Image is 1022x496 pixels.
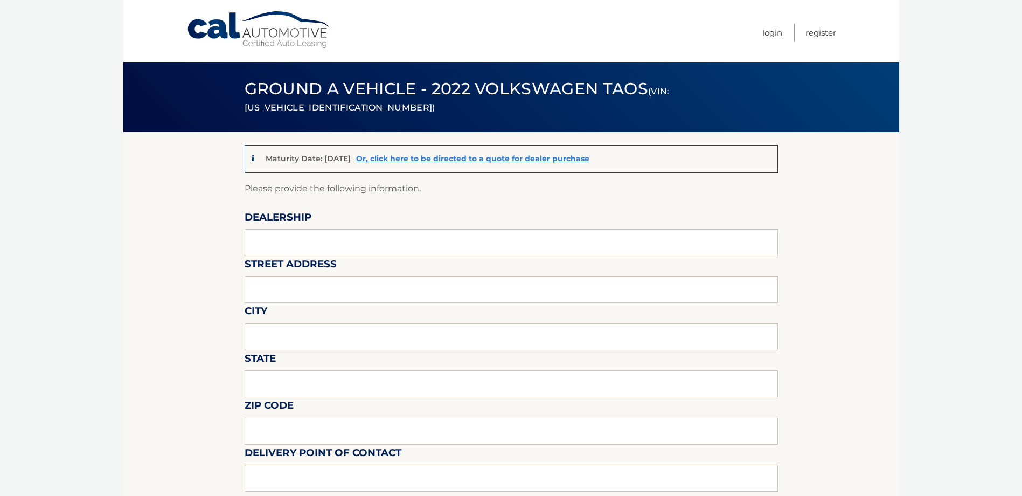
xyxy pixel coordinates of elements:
[245,181,778,196] p: Please provide the following information.
[245,86,670,113] small: (VIN: [US_VEHICLE_IDENTIFICATION_NUMBER])
[245,209,311,229] label: Dealership
[762,24,782,42] a: Login
[245,445,401,465] label: Delivery Point of Contact
[186,11,332,49] a: Cal Automotive
[356,154,589,163] a: Or, click here to be directed to a quote for dealer purchase
[245,256,337,276] label: Street Address
[245,350,276,370] label: State
[805,24,836,42] a: Register
[245,397,294,417] label: Zip Code
[245,303,267,323] label: City
[245,79,670,115] span: Ground a Vehicle - 2022 Volkswagen Taos
[266,154,351,163] p: Maturity Date: [DATE]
